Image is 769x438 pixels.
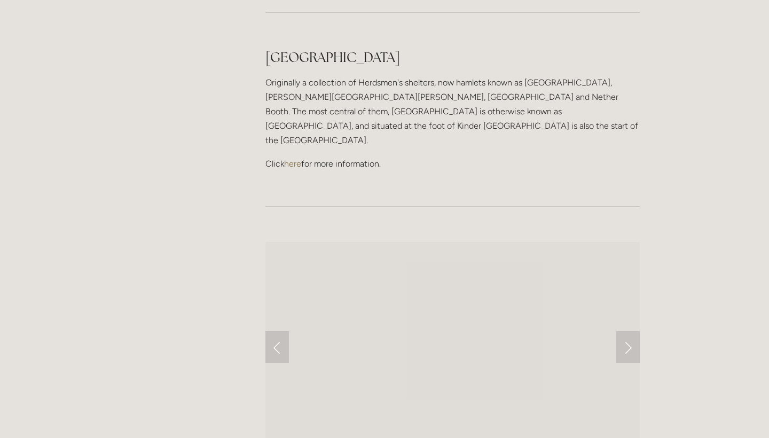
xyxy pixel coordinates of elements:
[265,75,640,148] p: Originally a collection of Herdsmen's shelters, now hamlets known as [GEOGRAPHIC_DATA], [PERSON_N...
[265,157,640,171] p: Click for more information.
[265,48,640,67] h2: [GEOGRAPHIC_DATA]
[265,331,289,363] a: Previous Slide
[616,331,640,363] a: Next Slide
[284,159,301,169] a: here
